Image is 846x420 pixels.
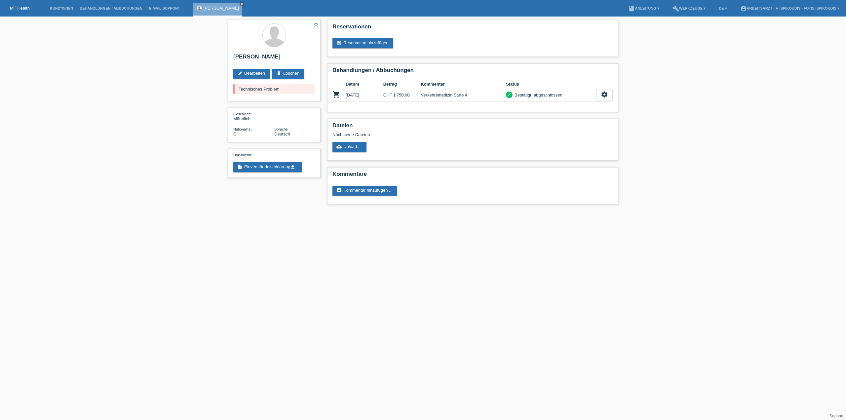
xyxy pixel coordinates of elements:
i: description [237,164,243,170]
th: Kommentar [421,80,506,88]
i: post_add [336,40,342,46]
i: settings [601,91,608,98]
div: Technisches Problem [233,84,315,94]
h2: [PERSON_NAME] [233,54,315,63]
a: DE ▾ [715,6,730,10]
h2: Reservationen [332,23,613,33]
a: star_border [313,21,319,28]
span: Deutsch [274,132,290,136]
span: Schweiz [233,132,240,136]
a: descriptionEinverständniserklärungget_app [233,162,302,172]
a: buildWerkzeuge ▾ [669,6,709,10]
div: Männlich [233,111,274,121]
a: Support [829,414,843,418]
i: book [628,5,635,12]
a: commentKommentar hinzufügen ... [332,186,397,196]
td: CHF 1'750.00 [383,88,421,102]
h2: Dateien [332,122,613,132]
a: cloud_uploadUpload ... [332,142,366,152]
i: POSP00025485 [332,91,340,98]
h2: Behandlungen / Abbuchungen [332,67,613,77]
td: [DATE] [346,88,383,102]
i: star_border [313,21,319,27]
a: E-Mail Support [146,6,183,10]
span: Geschlecht [233,112,251,116]
i: edit [237,71,243,76]
i: cloud_upload [336,144,342,149]
td: Verkehrsmedizin Stufe 4 [421,88,506,102]
i: account_circle [740,5,747,12]
a: bookAnleitung ▾ [625,6,662,10]
a: [PERSON_NAME] [204,6,239,11]
th: Datum [346,80,383,88]
a: MF Health [10,6,30,11]
span: Nationalität [233,127,251,131]
i: delete [276,71,282,76]
span: Sprache [274,127,288,131]
div: Noch keine Dateien [332,132,534,137]
a: close [240,2,244,6]
i: build [673,5,679,12]
a: editBearbeiten [233,69,270,79]
i: check [507,92,512,97]
i: get_app [290,164,295,170]
a: account_circleArbeitsarzt - F. Ispikoudis - Fotis Ispikoudis ▾ [737,6,843,10]
span: Dokumente [233,153,252,157]
a: post_addReservation hinzufügen [332,38,393,48]
a: deleteLöschen [272,69,304,79]
i: comment [336,188,342,193]
div: Bestätigt, abgeschlossen [513,92,562,98]
th: Betrag [383,80,421,88]
th: Status [506,80,596,88]
a: Kund*innen [47,6,76,10]
a: Behandlungen / Abbuchungen [76,6,146,10]
h2: Kommentare [332,171,613,181]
